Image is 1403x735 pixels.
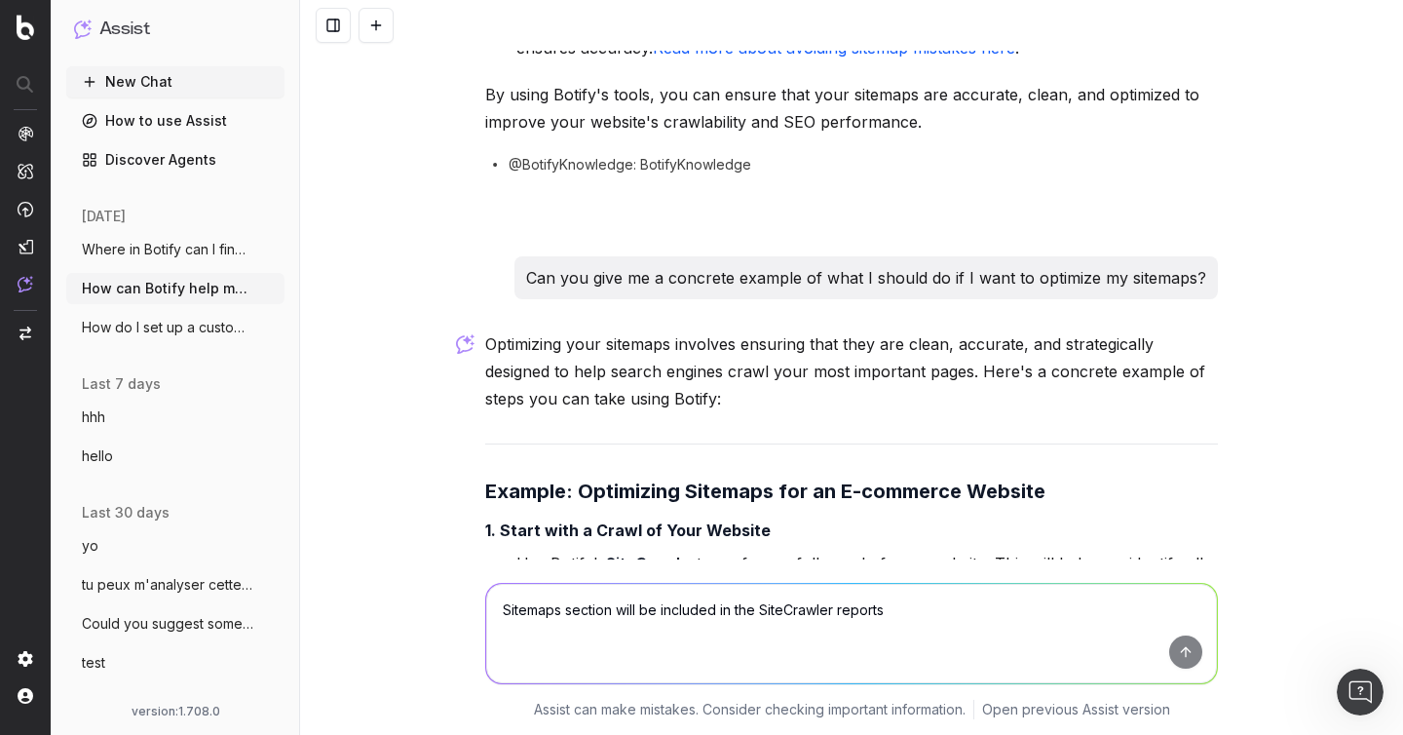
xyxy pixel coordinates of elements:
img: Assist [74,19,92,38]
img: Intelligence [18,163,33,179]
h1: Assist [99,16,150,43]
strong: SiteCrawler [606,554,697,573]
button: How can Botify help me set up my sitemap [66,273,284,304]
p: Assist can make mistakes. Consider checking important information. [534,700,966,719]
span: How can Botify help me set up my sitemap [82,279,253,298]
button: hhh [66,402,284,433]
button: How do I set up a custom alert in Botify [66,312,284,343]
span: tu peux m'analyser cette page : https:// [82,575,253,595]
li: Use Botify's to perform a full crawl of your website. This will help you identify all the URLs on... [511,550,1218,604]
button: Could you suggest some relative keywords [66,608,284,639]
span: Could you suggest some relative keywords [82,614,253,634]
p: Can you give me a concrete example of what I should do if I want to optimize my sitemaps? [526,264,1206,291]
div: Fermer [623,8,658,43]
span: 😞 [270,533,298,572]
span: @BotifyKnowledge: BotifyKnowledge [509,155,751,174]
a: Ouvrir dans le centre d'assistance [209,597,462,612]
img: My account [18,688,33,704]
a: Open previous Assist version [982,700,1170,719]
button: go back [13,8,50,45]
p: By using Botify's tools, you can ensure that your sitemaps are accurate, clean, and optimized to ... [485,81,1218,135]
strong: 1. Start with a Crawl of Your Website [485,521,771,540]
span: last 7 days [82,374,161,394]
a: Discover Agents [66,144,284,175]
img: Botify logo [17,15,34,40]
img: Setting [18,651,33,667]
img: Activation [18,201,33,217]
span: [DATE] [82,207,126,226]
button: Where in Botify can I find a chart on co [66,234,284,265]
img: Assist [18,276,33,292]
span: test [82,653,105,673]
img: Studio [18,239,33,254]
iframe: Intercom live chat [1337,669,1384,716]
p: Optimizing your sitemaps involves ensuring that they are clean, accurate, and strategically desig... [485,330,1218,412]
button: test [66,647,284,678]
div: version: 1.708.0 [74,704,277,719]
span: neutral face reaction [310,533,360,572]
button: Assist [74,16,277,43]
span: 😃 [371,533,399,572]
span: smiley reaction [360,533,411,572]
span: last 30 days [82,503,170,522]
img: Analytics [18,126,33,141]
img: Botify assist logo [456,334,474,354]
button: hello [66,441,284,472]
button: New Chat [66,66,284,97]
img: Switch project [19,327,31,340]
div: Avons-nous répondu à votre question ? [23,514,647,535]
span: hello [82,446,113,466]
button: tu peux m'analyser cette page : https:// [66,569,284,600]
span: Where in Botify can I find a chart on co [82,240,253,259]
a: How to use Assist [66,105,284,136]
span: disappointed reaction [259,533,310,572]
span: yo [82,536,98,556]
span: hhh [82,407,105,427]
button: yo [66,530,284,561]
span: 😐 [321,533,349,572]
button: Réduire la fenêtre [586,8,623,45]
strong: Example: Optimizing Sitemaps for an E-commerce Website [485,480,1045,503]
span: How do I set up a custom alert in Botify [82,318,253,337]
